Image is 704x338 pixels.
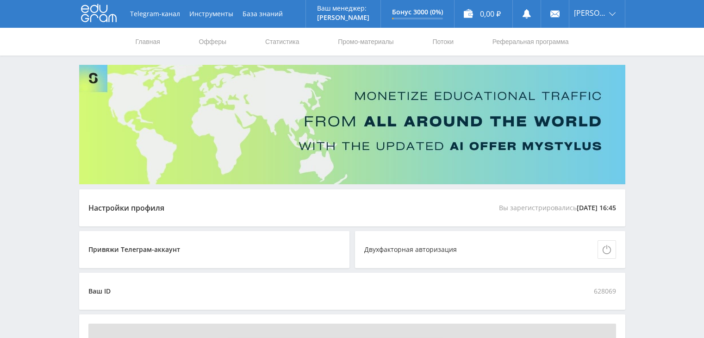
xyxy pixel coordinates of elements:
[264,28,300,56] a: Статистика
[499,199,616,217] span: Вы зарегистрировались
[135,28,161,56] a: Главная
[317,5,369,12] p: Ваш менеджер:
[317,14,369,21] p: [PERSON_NAME]
[431,28,455,56] a: Потоки
[492,28,570,56] a: Реферальная программа
[79,65,625,184] img: Banner
[88,288,111,295] div: Ваш ID
[88,204,164,212] div: Настройки профиля
[577,199,616,217] span: [DATE] 16:45
[198,28,228,56] a: Офферы
[88,240,185,259] span: Привяжи Телеграм-аккаунт
[574,9,606,17] span: [PERSON_NAME]
[392,8,443,16] p: Бонус 3000 (0%)
[594,282,616,300] span: 628069
[337,28,394,56] a: Промо-материалы
[364,246,457,253] div: Двухфакторная авторизация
